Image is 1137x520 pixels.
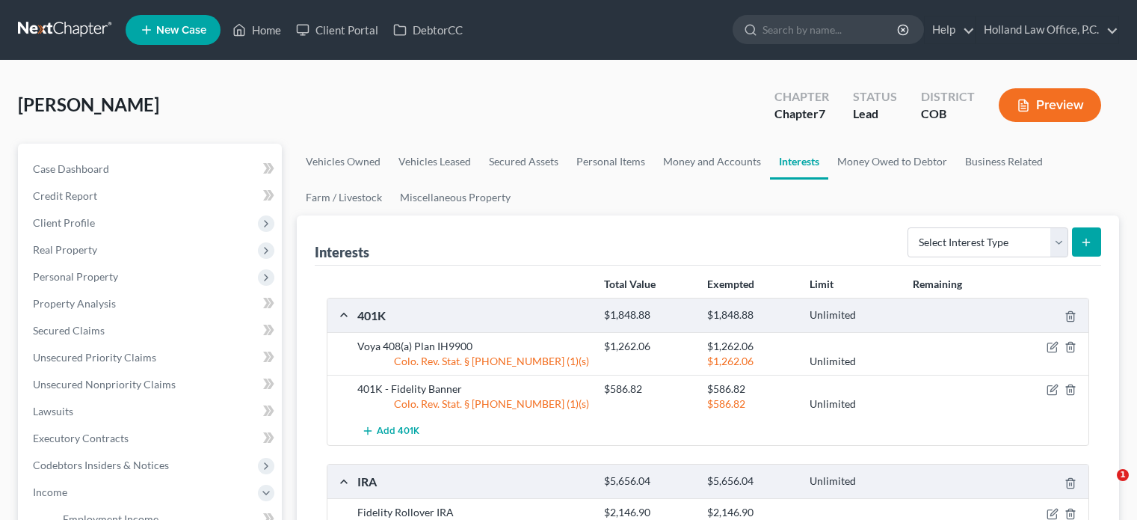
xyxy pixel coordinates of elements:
span: Codebtors Insiders & Notices [33,459,169,471]
div: $5,656.04 [700,474,802,489]
a: Help [925,16,975,43]
div: $586.82 [700,397,802,412]
a: Vehicles Leased [389,144,480,180]
span: 1 [1117,469,1129,481]
span: Lawsuits [33,405,73,417]
span: Secured Claims [33,324,105,337]
button: Add 401K [357,417,423,445]
span: [PERSON_NAME] [18,94,159,115]
span: Real Property [33,243,97,256]
a: Personal Items [567,144,654,180]
div: $1,262.06 [700,354,802,369]
a: Money Owed to Debtor [828,144,956,180]
a: Farm / Livestock [297,180,391,215]
a: Interests [770,144,828,180]
input: Search by name... [762,16,899,43]
span: Income [33,486,67,498]
div: Fidelity Rollover IRA [350,505,597,520]
a: Lawsuits [21,398,282,425]
div: $2,146.90 [597,505,699,520]
span: Credit Report [33,189,97,202]
div: $2,146.90 [700,505,802,520]
a: Vehicles Owned [297,144,389,180]
div: $1,848.88 [597,308,699,322]
a: Secured Assets [480,144,567,180]
div: Lead [853,105,897,123]
a: Money and Accounts [654,144,770,180]
div: $586.82 [700,382,802,397]
div: $5,656.04 [597,474,699,489]
span: Client Profile [33,216,95,229]
span: Personal Property [33,270,118,283]
span: 7 [819,106,825,120]
div: $1,262.06 [700,339,802,354]
strong: Limit [810,278,834,290]
a: Unsecured Priority Claims [21,344,282,371]
div: Voya 408(a) Plan IH9900 [350,339,597,354]
div: $1,262.06 [597,339,699,354]
span: Case Dashboard [33,162,109,175]
div: COB [921,105,975,123]
a: Unsecured Nonpriority Claims [21,371,282,398]
a: Credit Report [21,183,282,209]
a: Holland Law Office, P.C. [976,16,1118,43]
div: Unlimited [802,308,905,322]
div: Colo. Rev. Stat. § [PHONE_NUMBER] (1)(s) [350,397,597,412]
a: Secured Claims [21,317,282,344]
span: Unsecured Nonpriority Claims [33,378,176,391]
div: Unlimited [802,397,905,412]
div: Colo. Rev. Stat. § [PHONE_NUMBER] (1)(s) [350,354,597,369]
a: Property Analysis [21,290,282,317]
a: Executory Contracts [21,425,282,452]
a: Home [225,16,289,43]
a: Business Related [956,144,1052,180]
div: Unlimited [802,474,905,489]
a: Client Portal [289,16,386,43]
div: 401K [350,308,597,323]
strong: Total Value [604,278,656,290]
a: DebtorCC [386,16,470,43]
div: Interests [315,243,369,261]
button: Preview [999,88,1101,122]
div: Status [853,88,897,105]
div: $1,848.88 [700,308,802,322]
strong: Exempted [707,278,754,290]
div: Unlimited [802,354,905,369]
div: IRA [350,474,597,489]
span: Property Analysis [33,297,116,310]
strong: Remaining [913,278,962,290]
span: New Case [156,25,206,36]
iframe: Intercom live chat [1086,469,1122,505]
div: District [921,88,975,105]
a: Miscellaneous Property [391,180,520,215]
span: Add 401K [377,426,419,438]
div: 401K - Fidelity Banner [350,382,597,397]
div: Chapter [774,105,829,123]
span: Executory Contracts [33,432,129,444]
div: $586.82 [597,382,699,397]
div: Chapter [774,88,829,105]
span: Unsecured Priority Claims [33,351,156,364]
a: Case Dashboard [21,156,282,183]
